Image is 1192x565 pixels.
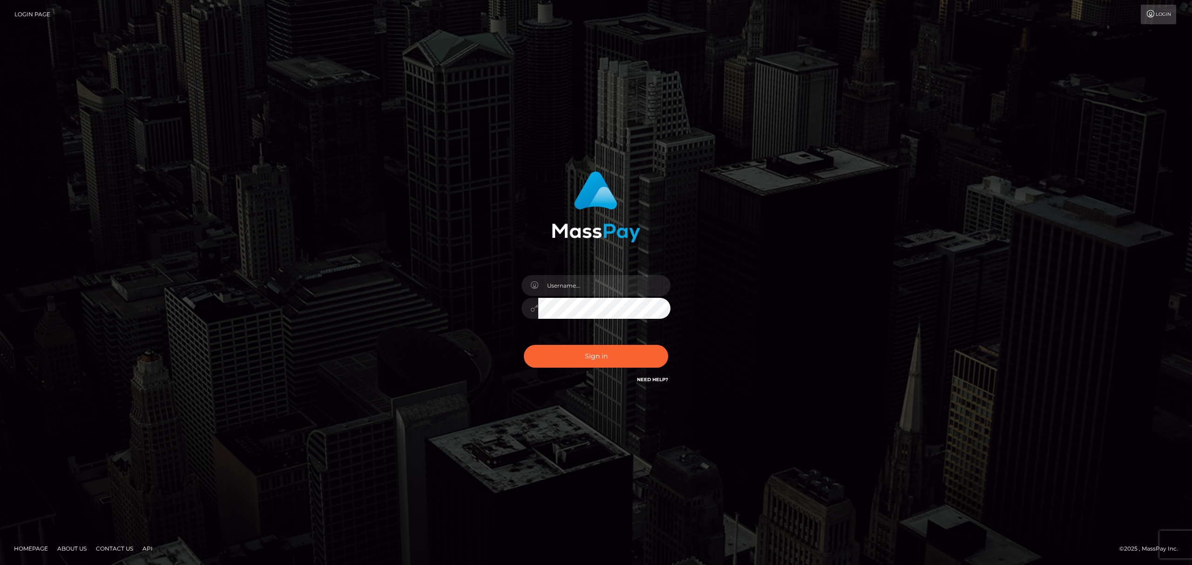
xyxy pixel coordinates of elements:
[54,541,90,556] a: About Us
[10,541,52,556] a: Homepage
[1119,544,1185,554] div: © 2025 , MassPay Inc.
[14,5,50,24] a: Login Page
[1141,5,1176,24] a: Login
[524,345,668,368] button: Sign in
[637,377,668,383] a: Need Help?
[538,275,670,296] input: Username...
[92,541,137,556] a: Contact Us
[552,171,640,242] img: MassPay Login
[139,541,156,556] a: API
